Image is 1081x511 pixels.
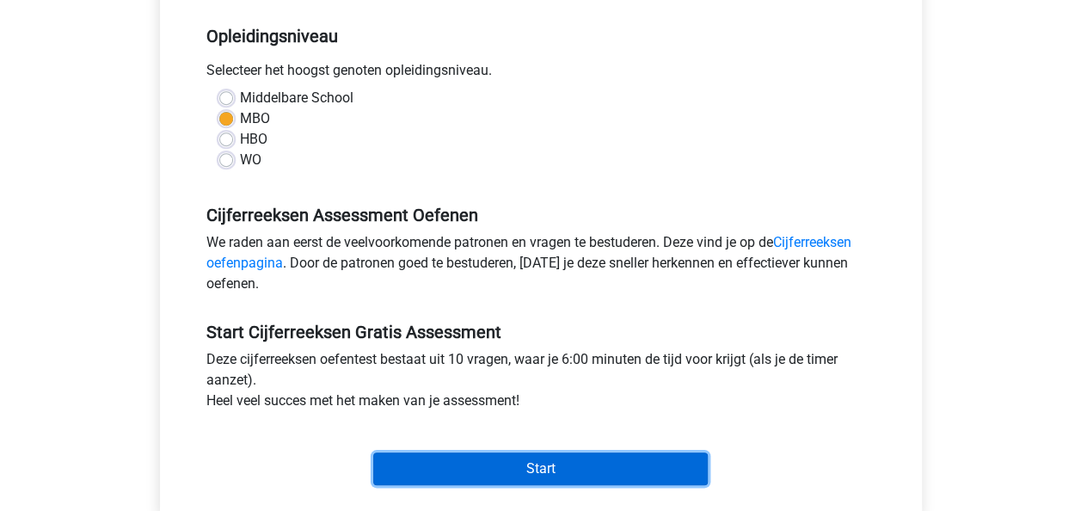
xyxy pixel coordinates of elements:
[206,205,875,225] h5: Cijferreeksen Assessment Oefenen
[193,349,888,418] div: Deze cijferreeksen oefentest bestaat uit 10 vragen, waar je 6:00 minuten de tijd voor krijgt (als...
[206,19,875,53] h5: Opleidingsniveau
[373,453,708,485] input: Start
[240,150,261,170] label: WO
[240,129,267,150] label: HBO
[193,60,888,88] div: Selecteer het hoogst genoten opleidingsniveau.
[240,88,353,108] label: Middelbare School
[206,322,875,342] h5: Start Cijferreeksen Gratis Assessment
[193,232,888,301] div: We raden aan eerst de veelvoorkomende patronen en vragen te bestuderen. Deze vind je op de . Door...
[240,108,270,129] label: MBO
